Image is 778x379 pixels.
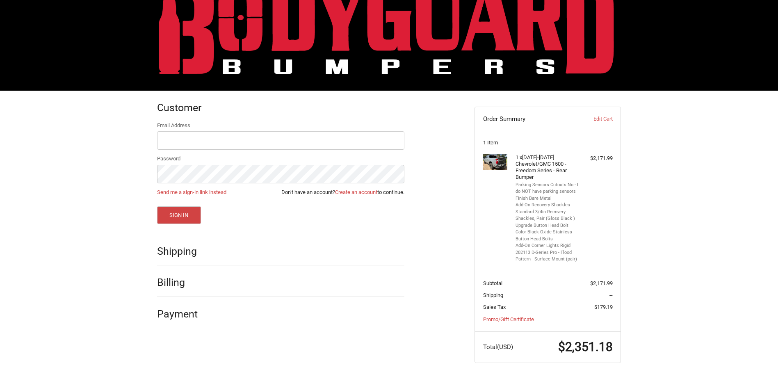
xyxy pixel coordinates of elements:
[483,139,613,146] h3: 1 Item
[483,115,572,123] h3: Order Summary
[157,101,205,114] h2: Customer
[572,115,612,123] a: Edit Cart
[516,202,578,222] li: Add-On Recovery Shackles Standard 3/4in Recovery Shackles, Pair (Gloss Black )
[157,155,404,163] label: Password
[516,182,578,195] li: Parking Sensors Cutouts No - I do NOT have parking sensors
[516,195,578,202] li: Finish Bare Metal
[483,292,503,298] span: Shipping
[483,343,513,351] span: Total (USD)
[483,304,506,310] span: Sales Tax
[590,280,613,286] span: $2,171.99
[516,222,578,243] li: Upgrade Button Head Bolt Color Black Oxide Stainless Button-Head Bolts
[157,206,201,224] button: Sign In
[483,280,502,286] span: Subtotal
[157,276,205,289] h2: Billing
[594,304,613,310] span: $179.19
[157,245,205,258] h2: Shipping
[558,340,613,354] span: $2,351.18
[335,189,377,195] a: Create an account
[609,292,613,298] span: --
[281,188,404,196] span: Don’t have an account? to continue.
[157,189,226,195] a: Send me a sign-in link instead
[580,154,613,162] div: $2,171.99
[157,121,404,130] label: Email Address
[737,340,778,379] iframe: Chat Widget
[516,242,578,263] li: Add-On Corner Lights Rigid 202113 D-Series Pro - Flood Pattern - Surface Mount (pair)
[516,154,578,181] h4: 1 x [DATE]-[DATE] Chevrolet/GMC 1500 - Freedom Series - Rear Bumper
[483,316,534,322] a: Promo/Gift Certificate
[157,308,205,320] h2: Payment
